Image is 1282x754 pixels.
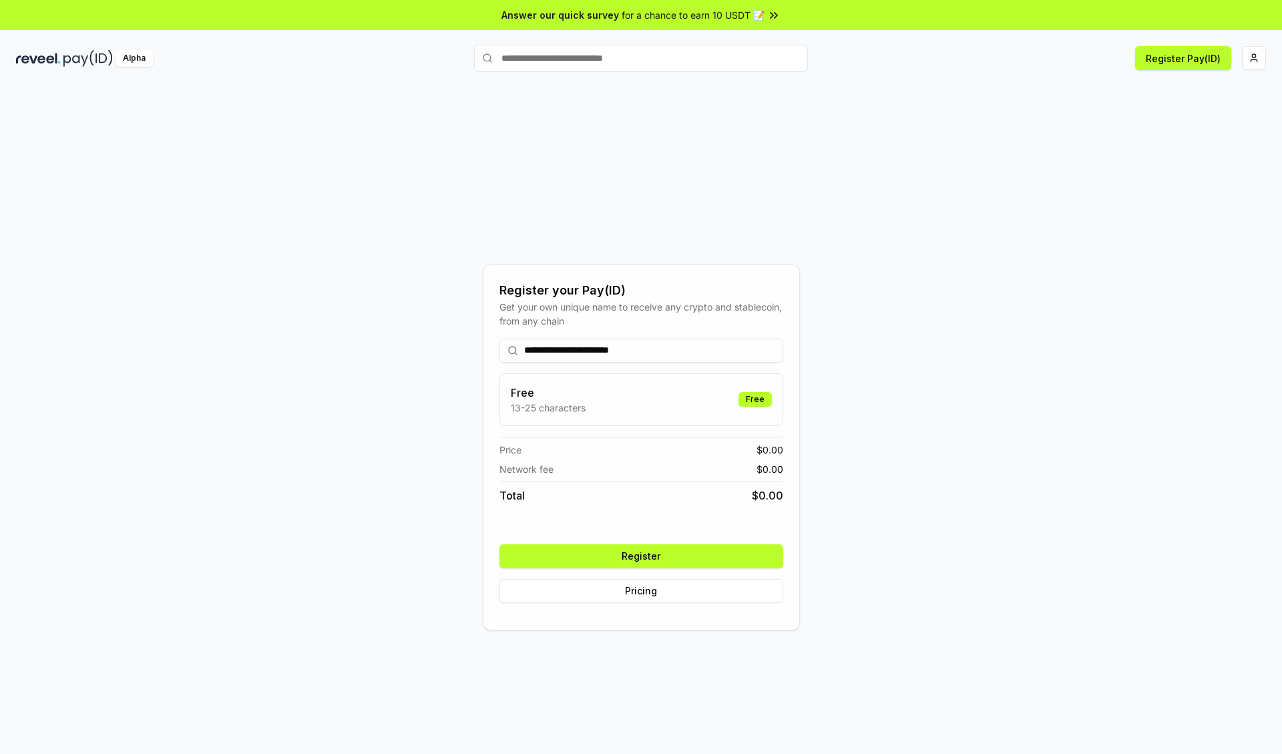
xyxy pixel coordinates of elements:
[752,488,783,504] span: $ 0.00
[16,50,61,67] img: reveel_dark
[499,544,783,568] button: Register
[1135,46,1231,70] button: Register Pay(ID)
[757,443,783,457] span: $ 0.00
[499,443,521,457] span: Price
[738,392,772,407] div: Free
[499,488,525,504] span: Total
[116,50,153,67] div: Alpha
[757,462,783,476] span: $ 0.00
[499,300,783,328] div: Get your own unique name to receive any crypto and stablecoin, from any chain
[511,401,586,415] p: 13-25 characters
[501,8,619,22] span: Answer our quick survey
[499,462,554,476] span: Network fee
[499,579,783,603] button: Pricing
[499,281,783,300] div: Register your Pay(ID)
[511,385,586,401] h3: Free
[622,8,765,22] span: for a chance to earn 10 USDT 📝
[63,50,113,67] img: pay_id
